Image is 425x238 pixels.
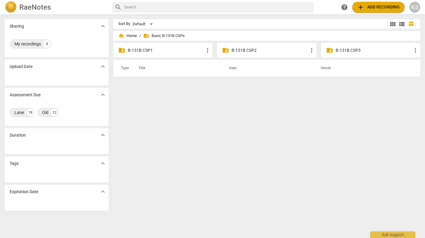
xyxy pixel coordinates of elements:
[313,60,414,77] th: Owner
[10,63,32,70] p: Upload Date
[99,91,106,98] span: expand_more
[222,47,229,54] span: folder_shared
[98,90,107,99] button: Show more
[99,188,106,195] span: expand_more
[10,160,19,167] p: Tags
[409,2,420,13] button: KB
[42,110,48,116] div: Old
[5,1,107,13] a: LogoRaeNotes
[99,63,106,70] span: expand_more
[14,41,41,47] div: My recordings
[98,187,107,196] button: Show more
[116,60,131,77] th: Type
[118,47,125,54] span: folder_shared
[99,23,106,30] span: expand_more
[10,92,41,98] p: Assessment Due
[131,60,222,77] th: Title
[10,189,38,195] p: Expiration Date
[19,3,51,11] h2: RaeNotes
[118,22,130,26] div: Sort By
[118,33,137,39] span: Home
[341,4,348,11] span: help
[51,109,58,116] div: 12
[370,231,415,238] div: Ask support
[339,2,350,13] a: Help
[143,33,185,39] span: Basic B-131B CSPs
[10,132,26,138] p: Duration
[10,23,24,29] p: Sharing
[397,20,406,29] button: List view
[124,2,311,12] input: Search
[115,4,122,11] span: search
[308,47,315,54] span: more_vert
[118,33,124,39] span: home
[389,20,396,28] span: view_module
[408,21,414,27] span: table_chart
[139,34,141,38] span: /
[99,131,106,139] span: expand_more
[99,160,106,167] span: expand_more
[128,47,204,54] p: B-131B CSP1
[143,33,149,39] span: folder_shared
[98,159,107,168] button: Show more
[406,20,415,29] button: Table view
[98,131,107,140] button: Show more
[204,47,211,54] span: more_vert
[5,1,17,13] img: Logo
[98,62,107,71] button: Show more
[357,4,400,11] span: Add recording
[357,4,364,11] span: add
[336,47,412,54] p: B-131B CSP3
[388,20,397,29] button: Tile view
[43,40,51,48] div: 0
[326,47,333,54] span: folder_shared
[14,110,24,116] div: Later
[27,109,34,116] div: 19
[412,47,419,54] span: more_vert
[398,20,405,28] span: view_list
[232,47,308,54] p: B-131B CSP2
[133,19,155,29] div: Default
[352,2,405,13] button: Upload
[98,22,107,31] button: Show more
[222,60,313,77] th: Date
